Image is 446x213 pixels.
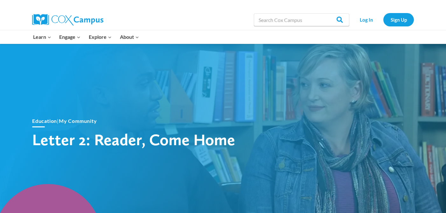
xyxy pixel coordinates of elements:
[32,130,255,149] h1: Letter 2: Reader, Come Home
[383,13,414,26] a: Sign Up
[352,13,414,26] nav: Secondary Navigation
[29,30,143,44] nav: Primary Navigation
[59,118,97,124] a: My Community
[32,118,97,124] span: |
[352,13,380,26] a: Log In
[120,33,139,41] span: About
[32,14,103,25] img: Cox Campus
[59,33,80,41] span: Engage
[254,13,349,26] input: Search Cox Campus
[89,33,112,41] span: Explore
[32,118,57,124] a: Education
[33,33,51,41] span: Learn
